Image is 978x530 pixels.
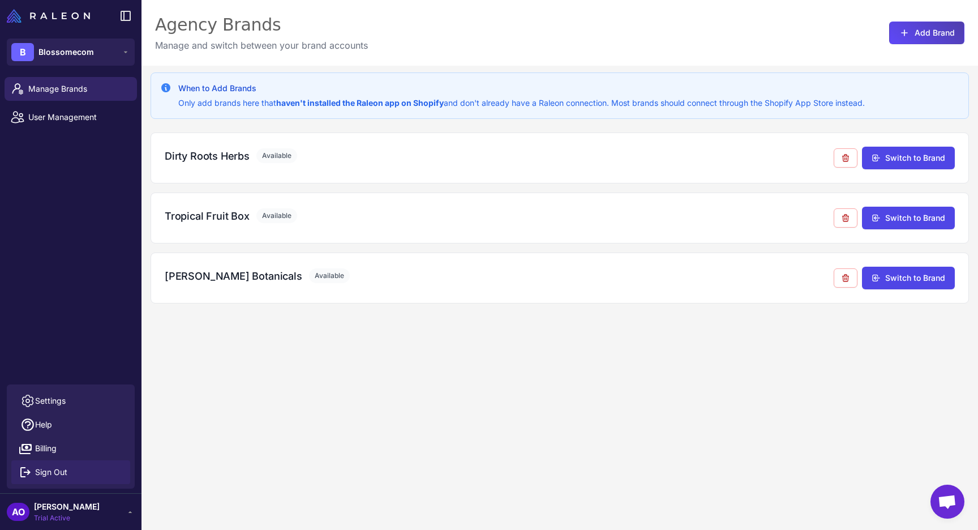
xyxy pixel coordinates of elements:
[7,39,135,66] button: BBlossomecom
[165,208,250,224] h3: Tropical Fruit Box
[862,207,955,229] button: Switch to Brand
[7,9,95,23] a: Raleon Logo
[11,43,34,61] div: B
[834,208,857,228] button: Remove from agency
[309,268,350,283] span: Available
[889,22,964,44] button: Add Brand
[7,503,29,521] div: AO
[34,501,100,513] span: [PERSON_NAME]
[38,46,94,58] span: Blossomecom
[834,268,857,288] button: Remove from agency
[165,268,302,284] h3: [PERSON_NAME] Botanicals
[35,418,52,431] span: Help
[35,395,66,407] span: Settings
[178,82,865,95] h3: When to Add Brands
[34,513,100,523] span: Trial Active
[5,105,137,129] a: User Management
[256,208,297,223] span: Available
[862,267,955,289] button: Switch to Brand
[7,9,90,23] img: Raleon Logo
[11,460,130,484] button: Sign Out
[5,77,137,101] a: Manage Brands
[35,442,57,455] span: Billing
[165,148,250,164] h3: Dirty Roots Herbs
[834,148,857,168] button: Remove from agency
[276,98,444,108] strong: haven't installed the Raleon app on Shopify
[35,466,67,478] span: Sign Out
[862,147,955,169] button: Switch to Brand
[178,97,865,109] p: Only add brands here that and don't already have a Raleon connection. Most brands should connect ...
[256,148,297,163] span: Available
[28,111,128,123] span: User Management
[930,485,964,519] div: Open chat
[155,14,368,36] div: Agency Brands
[28,83,128,95] span: Manage Brands
[11,413,130,437] a: Help
[155,39,368,52] p: Manage and switch between your brand accounts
